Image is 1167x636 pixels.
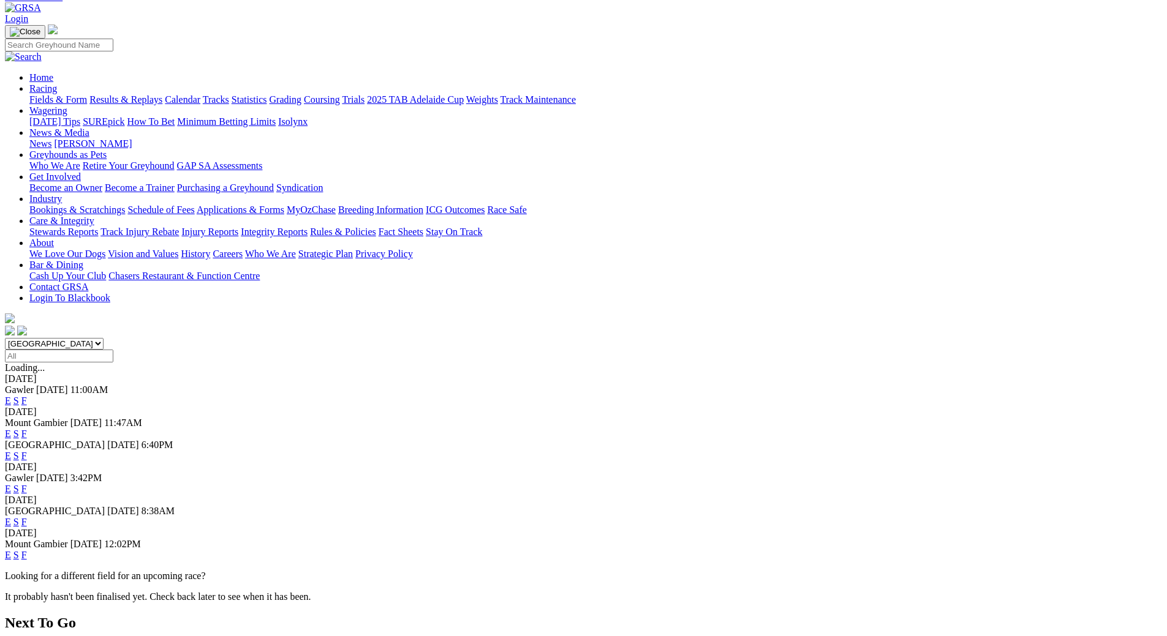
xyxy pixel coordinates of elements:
span: Loading... [5,362,45,373]
a: Trials [342,94,364,105]
a: Coursing [304,94,340,105]
a: Home [29,72,53,83]
a: Racing [29,83,57,94]
img: twitter.svg [17,326,27,335]
input: Search [5,39,113,51]
div: Bar & Dining [29,271,1162,282]
a: Calendar [165,94,200,105]
a: S [13,428,19,439]
span: 3:42PM [70,473,102,483]
div: [DATE] [5,528,1162,539]
a: News [29,138,51,149]
a: Industry [29,193,62,204]
a: Careers [213,249,243,259]
img: logo-grsa-white.png [5,313,15,323]
a: Care & Integrity [29,215,94,226]
a: Minimum Betting Limits [177,116,276,127]
div: Greyhounds as Pets [29,160,1162,171]
span: [DATE] [36,473,68,483]
div: Industry [29,204,1162,215]
a: Privacy Policy [355,249,413,259]
a: F [21,451,27,461]
span: 11:47AM [104,417,142,428]
a: Tracks [203,94,229,105]
a: Login [5,13,28,24]
span: 12:02PM [104,539,141,549]
img: logo-grsa-white.png [48,24,58,34]
a: Race Safe [487,204,526,215]
a: F [21,550,27,560]
a: ICG Outcomes [426,204,485,215]
a: Results & Replays [89,94,162,105]
a: Weights [466,94,498,105]
a: F [21,428,27,439]
a: F [21,517,27,527]
partial: It probably hasn't been finalised yet. Check back later to see when it has been. [5,591,311,602]
img: facebook.svg [5,326,15,335]
a: E [5,428,11,439]
a: Become an Owner [29,182,102,193]
button: Toggle navigation [5,25,45,39]
a: Wagering [29,105,67,116]
a: Track Injury Rebate [100,226,179,237]
a: Greyhounds as Pets [29,149,107,160]
a: Schedule of Fees [127,204,194,215]
a: S [13,451,19,461]
span: [DATE] [70,539,102,549]
a: E [5,550,11,560]
span: [DATE] [107,440,139,450]
span: Gawler [5,384,34,395]
div: [DATE] [5,373,1162,384]
a: Become a Trainer [105,182,175,193]
a: Stewards Reports [29,226,98,237]
a: Retire Your Greyhound [83,160,175,171]
a: Strategic Plan [298,249,353,259]
div: [DATE] [5,406,1162,417]
input: Select date [5,350,113,362]
a: S [13,484,19,494]
a: GAP SA Assessments [177,160,263,171]
span: 11:00AM [70,384,108,395]
a: E [5,451,11,461]
a: Who We Are [245,249,296,259]
a: History [181,249,210,259]
a: E [5,517,11,527]
span: [DATE] [70,417,102,428]
a: Bar & Dining [29,260,83,270]
a: Breeding Information [338,204,423,215]
a: Vision and Values [108,249,178,259]
a: F [21,395,27,406]
a: Chasers Restaurant & Function Centre [108,271,260,281]
a: Isolynx [278,116,308,127]
a: S [13,550,19,560]
a: E [5,395,11,406]
span: 8:38AM [142,506,175,516]
span: [GEOGRAPHIC_DATA] [5,506,105,516]
img: Search [5,51,42,62]
img: Close [10,27,40,37]
a: Cash Up Your Club [29,271,106,281]
span: 6:40PM [142,440,173,450]
p: Looking for a different field for an upcoming race? [5,571,1162,582]
a: Fields & Form [29,94,87,105]
a: MyOzChase [287,204,336,215]
a: Statistics [232,94,267,105]
a: S [13,395,19,406]
a: Syndication [276,182,323,193]
a: F [21,484,27,494]
span: Gawler [5,473,34,483]
span: [DATE] [107,506,139,516]
a: Rules & Policies [310,226,376,237]
div: Racing [29,94,1162,105]
a: Integrity Reports [241,226,308,237]
div: About [29,249,1162,260]
a: Applications & Forms [197,204,284,215]
a: Stay On Track [426,226,482,237]
a: Contact GRSA [29,282,88,292]
a: [DATE] Tips [29,116,80,127]
a: Get Involved [29,171,81,182]
a: 2025 TAB Adelaide Cup [367,94,464,105]
div: Care & Integrity [29,226,1162,238]
img: GRSA [5,2,41,13]
a: Track Maintenance [500,94,576,105]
